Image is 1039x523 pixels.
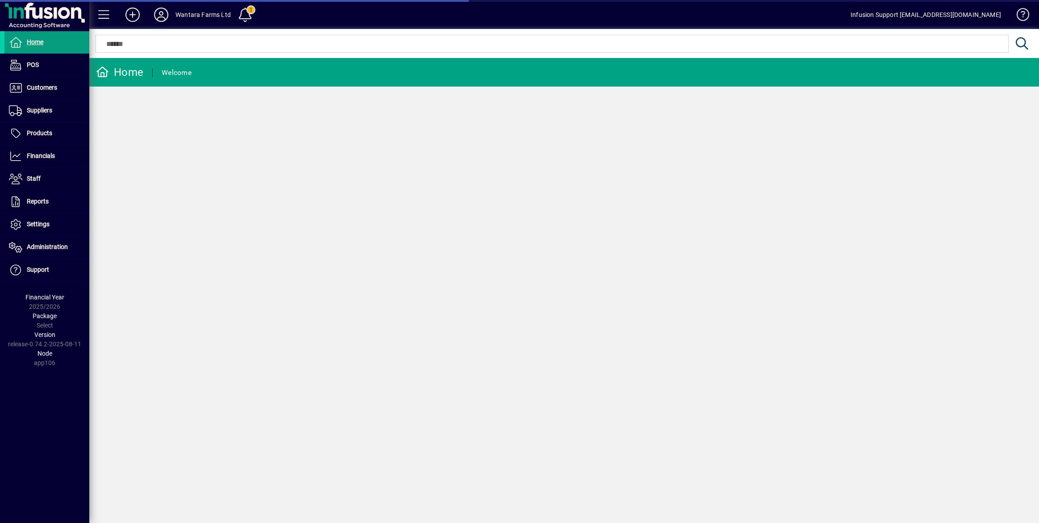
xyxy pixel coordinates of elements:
[27,129,52,137] span: Products
[4,77,89,99] a: Customers
[4,54,89,76] a: POS
[27,220,50,228] span: Settings
[851,8,1001,22] div: Infusion Support [EMAIL_ADDRESS][DOMAIN_NAME]
[4,168,89,190] a: Staff
[38,350,52,357] span: Node
[27,84,57,91] span: Customers
[25,294,64,301] span: Financial Year
[162,66,192,80] div: Welcome
[27,61,39,68] span: POS
[27,107,52,114] span: Suppliers
[27,152,55,159] span: Financials
[175,8,231,22] div: Wantara Farms Ltd
[4,213,89,236] a: Settings
[33,312,57,320] span: Package
[27,38,43,46] span: Home
[96,65,143,79] div: Home
[4,145,89,167] a: Financials
[147,7,175,23] button: Profile
[4,191,89,213] a: Reports
[4,122,89,145] a: Products
[27,175,41,182] span: Staff
[4,236,89,258] a: Administration
[27,243,68,250] span: Administration
[27,198,49,205] span: Reports
[1010,2,1028,31] a: Knowledge Base
[34,331,55,338] span: Version
[4,100,89,122] a: Suppliers
[27,266,49,273] span: Support
[4,259,89,281] a: Support
[118,7,147,23] button: Add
